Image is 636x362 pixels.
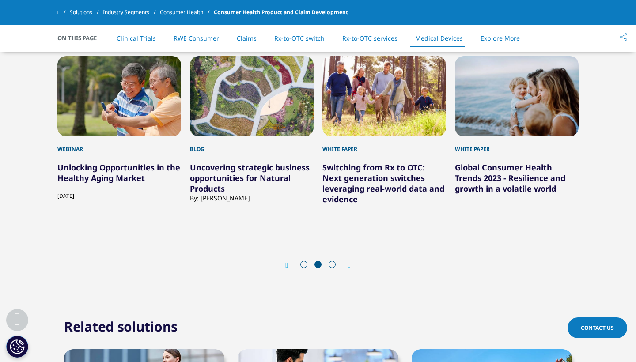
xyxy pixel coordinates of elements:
[455,56,579,221] div: 8 / 12
[117,34,156,42] a: Clinical Trials
[103,4,160,20] a: Industry Segments
[481,34,520,42] a: Explore More
[190,162,310,194] a: Uncovering strategic business opportunities for Natural Products
[455,136,579,153] div: White Paper
[342,34,397,42] a: Rx-to-OTC services
[57,183,181,200] div: [DATE]
[415,34,463,42] a: Medical Devices
[322,56,446,221] div: 7 / 12
[174,34,219,42] a: RWE Consumer
[57,56,181,221] div: 5 / 12
[322,136,446,153] div: White Paper
[57,34,106,42] span: On This Page
[57,136,181,153] div: Webinar
[57,162,180,183] a: Unlocking Opportunities in the Healthy Aging Market
[455,162,565,194] a: Global Consumer Health Trends 2023 - Resilience and growth in a volatile world
[322,162,444,204] a: Switching from Rx to OTC: Next generation switches leveraging real-world data and evidence
[237,34,257,42] a: Claims
[190,194,314,202] div: By: [PERSON_NAME]
[274,34,325,42] a: Rx-to-OTC switch
[190,136,314,153] div: Blog
[190,56,314,221] div: 6 / 12
[581,324,614,332] span: Contact Us
[339,261,351,269] div: Next slide
[70,4,103,20] a: Solutions
[64,318,178,336] h2: Related solutions
[160,4,214,20] a: Consumer Health
[568,317,627,338] a: Contact Us
[285,261,297,269] div: Previous slide
[214,4,348,20] span: Consumer Health Product and Claim Development
[6,336,28,358] button: Cookie Settings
